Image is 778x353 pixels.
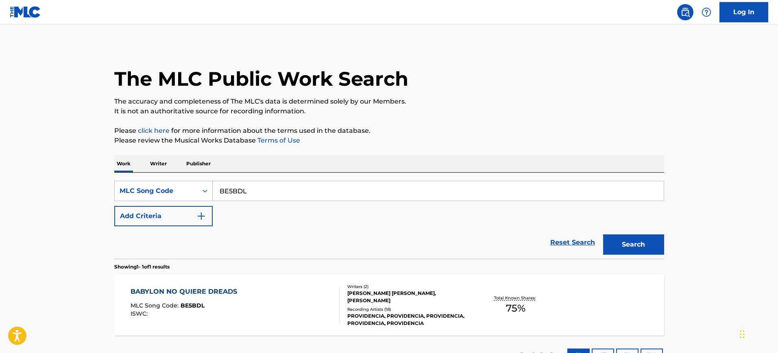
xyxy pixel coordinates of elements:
p: It is not an authoritative source for recording information. [114,106,664,116]
p: Total Known Shares: [494,295,538,301]
a: Public Search [677,4,693,20]
p: Showing 1 - 1 of 1 results [114,263,170,271]
p: Please for more information about the terms used in the database. [114,126,664,136]
button: Search [603,234,664,255]
img: MLC Logo [10,6,41,18]
p: The accuracy and completeness of The MLC's data is determined solely by our Members. [114,97,664,106]
p: Work [114,155,133,172]
div: MLC Song Code [120,186,193,196]
div: Writers ( 2 ) [347,284,470,290]
div: Recording Artists ( 18 ) [347,306,470,312]
div: [PERSON_NAME] [PERSON_NAME], [PERSON_NAME] [347,290,470,304]
h1: The MLC Public Work Search [114,67,408,91]
span: ISWC : [131,310,150,317]
img: search [680,7,690,17]
p: Writer [148,155,169,172]
a: Terms of Use [256,136,300,144]
button: Add Criteria [114,206,213,226]
img: help [702,7,711,17]
span: BE5BDL [181,302,205,309]
a: Log In [719,2,768,22]
div: BABYLON NO QUIERE DREADS [131,287,241,297]
div: PROVIDENCIA, PROVIDENCIA, PROVIDENCIA, PROVIDENCIA, PROVIDENCIA [347,312,470,327]
span: MLC Song Code : [131,302,181,309]
form: Search Form [114,181,664,259]
div: Arrastrar [740,322,745,347]
iframe: Chat Widget [737,314,778,353]
img: 9d2ae6d4665cec9f34b9.svg [196,211,206,221]
a: Reset Search [546,234,599,251]
div: Help [698,4,715,20]
span: 75 % [506,301,525,316]
p: Please review the Musical Works Database [114,136,664,145]
a: click here [138,127,170,134]
div: Widget de chat [737,314,778,353]
a: BABYLON NO QUIERE DREADSMLC Song Code:BE5BDLISWC:Writers (2)[PERSON_NAME] [PERSON_NAME], [PERSON_... [114,275,664,336]
p: Publisher [184,155,213,172]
